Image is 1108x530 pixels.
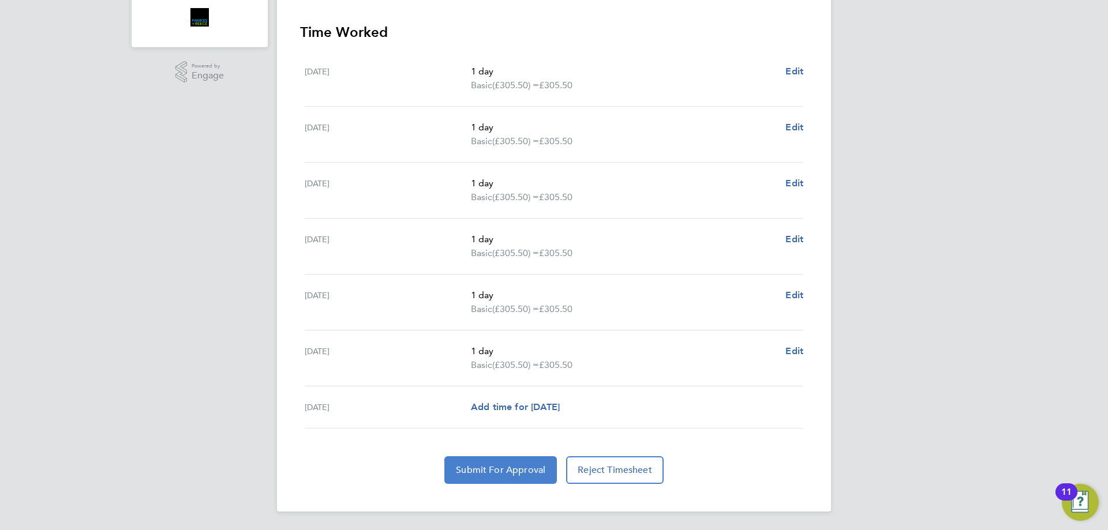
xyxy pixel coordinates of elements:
button: Reject Timesheet [566,456,664,484]
div: [DATE] [305,176,471,204]
span: £305.50 [539,359,572,370]
button: Submit For Approval [444,456,557,484]
span: Basic [471,190,492,204]
div: [DATE] [305,400,471,414]
div: [DATE] [305,344,471,372]
span: (£305.50) = [492,136,539,146]
p: 1 day [471,121,776,134]
span: Edit [785,122,803,133]
p: 1 day [471,288,776,302]
p: 1 day [471,232,776,246]
span: Edit [785,345,803,356]
a: Edit [785,176,803,190]
span: (£305.50) = [492,359,539,370]
span: Basic [471,134,492,148]
span: £305.50 [539,136,572,146]
button: Open Resource Center, 11 new notifications [1062,484,1099,521]
span: Edit [785,178,803,189]
div: 11 [1061,492,1072,507]
span: Edit [785,290,803,300]
span: £305.50 [539,247,572,258]
span: Engage [192,71,224,81]
span: Edit [785,66,803,77]
a: Powered byEngage [175,61,224,83]
span: Add time for [DATE] [471,401,560,412]
p: 1 day [471,176,776,190]
span: Basic [471,358,492,372]
span: Basic [471,78,492,92]
span: Edit [785,234,803,245]
span: (£305.50) = [492,80,539,91]
span: £305.50 [539,191,572,202]
div: [DATE] [305,288,471,316]
span: (£305.50) = [492,191,539,202]
span: £305.50 [539,80,572,91]
a: Edit [785,65,803,78]
span: (£305.50) = [492,247,539,258]
div: [DATE] [305,121,471,148]
a: Go to home page [145,8,254,27]
span: Powered by [192,61,224,71]
a: Edit [785,288,803,302]
span: Basic [471,302,492,316]
div: [DATE] [305,65,471,92]
p: 1 day [471,65,776,78]
a: Edit [785,344,803,358]
span: (£305.50) = [492,303,539,314]
span: £305.50 [539,303,572,314]
span: Basic [471,246,492,260]
span: Submit For Approval [456,464,545,476]
h3: Time Worked [300,23,808,42]
p: 1 day [471,344,776,358]
div: [DATE] [305,232,471,260]
a: Edit [785,232,803,246]
a: Add time for [DATE] [471,400,560,414]
img: bromak-logo-retina.png [190,8,209,27]
span: Reject Timesheet [578,464,652,476]
a: Edit [785,121,803,134]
